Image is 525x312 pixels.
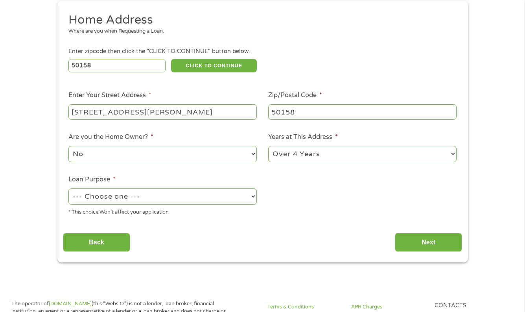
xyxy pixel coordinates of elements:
[63,233,130,252] input: Back
[68,206,257,216] div: * This choice Won’t affect your application
[68,104,257,119] input: 1 Main Street
[68,133,153,141] label: Are you the Home Owner?
[267,303,342,311] a: Terms & Conditions
[68,47,456,56] div: Enter zipcode then click the "CLICK TO CONTINUE" button below.
[68,59,166,72] input: Enter Zipcode (e.g 01510)
[268,91,322,100] label: Zip/Postal Code
[68,91,151,100] label: Enter Your Street Address
[68,28,451,35] div: Where are you when Requesting a Loan.
[395,233,462,252] input: Next
[435,302,509,310] h4: Contacts
[68,12,451,28] h2: Home Address
[68,175,116,184] label: Loan Purpose
[268,133,338,141] label: Years at This Address
[351,303,426,311] a: APR Charges
[49,301,92,307] a: [DOMAIN_NAME]
[171,59,257,72] button: CLICK TO CONTINUE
